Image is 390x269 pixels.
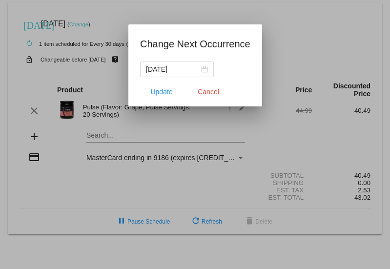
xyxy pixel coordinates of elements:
[140,83,183,101] button: Update
[140,36,250,52] h1: Change Next Occurrence
[198,88,219,96] span: Cancel
[187,83,230,101] button: Close dialog
[150,88,172,96] span: Update
[146,64,199,75] input: Select date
